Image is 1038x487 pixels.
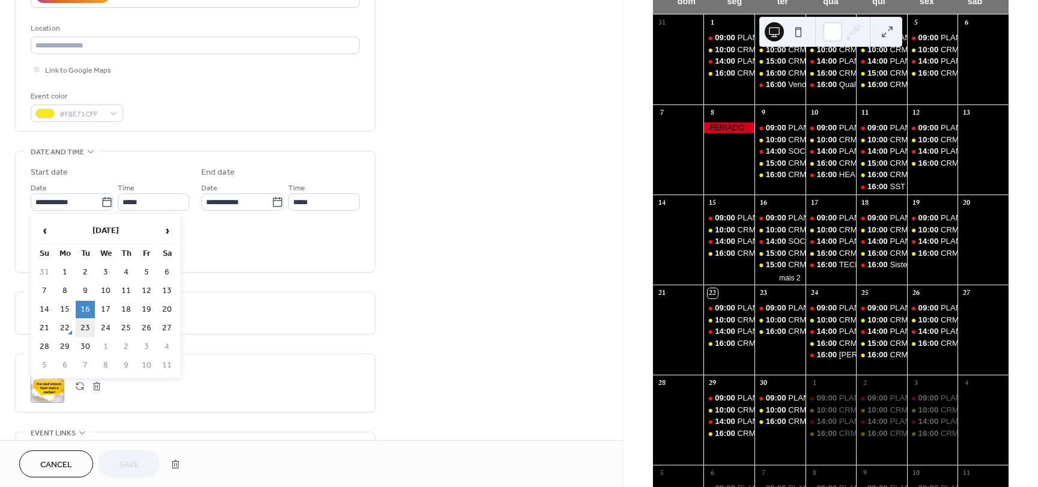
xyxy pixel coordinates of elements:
span: 14:00 [918,236,941,247]
div: PLANTÃO suporte [907,146,958,157]
div: CRMSST - PLANTÃO CRM [738,44,835,55]
span: 09:00 [766,123,788,133]
a: Cancel [19,450,93,477]
div: 17 [809,198,819,208]
td: 5 [137,264,156,281]
div: CRMSST - PLANTÃO CRM [738,225,835,235]
div: PLANTÃO suporte [941,213,1006,223]
div: CRMSST - PLANTÃO CRM [806,158,857,169]
div: 25 [860,288,870,298]
span: 15:00 [766,56,788,67]
div: 21 [657,288,667,298]
div: PLANTÃO suporte [907,213,958,223]
div: CRMSST - PLANTÃO CRM [703,44,754,55]
span: 10:00 [816,44,839,55]
span: 14:00 [715,56,737,67]
div: CRMSST - PLANTÃO CRM [907,158,958,169]
span: 15:00 [766,158,788,169]
div: PLANTÃO suporte [806,303,857,313]
div: CRMSST - Implantação [788,158,872,169]
div: PLANTÃO suporte [907,236,958,247]
div: PLANTÃO suporte [856,213,907,223]
span: 10:00 [918,225,941,235]
td: 10 [96,282,115,300]
td: 15 [55,301,74,318]
span: 16:00 [766,169,788,180]
div: SOC - aplicação de exames [754,146,806,157]
span: 16:00 [715,248,737,259]
div: PLANTÃO suporte [907,56,958,67]
span: 09:00 [918,123,941,133]
div: CRMSST - PLANTÃO CRM [754,315,806,325]
div: CRMSST - PLANTÃO CRM [907,135,958,145]
div: CRMSST - PLANTÃO CRM [738,315,835,325]
span: Time [288,182,305,195]
div: PLANTÃO suporte [703,303,754,313]
div: CRMSST - PLANTÃO CRM [839,158,936,169]
td: 20 [157,301,177,318]
div: 10 [809,108,819,118]
span: 14:00 [867,236,890,247]
span: 16:00 [816,158,839,169]
div: CRMSST - PLANTÃO CRM [788,315,885,325]
span: 10:00 [766,44,788,55]
div: 6 [962,18,972,28]
div: PLANTÃO suporte [806,213,857,223]
div: CRMSST - PLANTÃO CRM [839,315,936,325]
span: 09:00 [816,123,839,133]
div: CRMSST - CRIAÇÃO DE PACOTES [754,248,806,259]
div: CRMSST - PLANTÃO CRM [754,135,806,145]
div: PLANTÃO suporte [738,236,803,247]
div: PLANTÃO suporte [941,146,1006,157]
td: 1 [55,264,74,281]
span: Date [31,182,47,195]
span: 16:00 [816,68,839,79]
span: 10:00 [918,44,941,55]
div: CRMSST - PLANTÃO CRM [907,248,958,259]
span: 16:00 [918,158,941,169]
div: 12 [911,108,921,118]
span: 16:00 [766,68,788,79]
div: PLANTÃO suporte [703,32,754,43]
div: PLANTÃO suporte [806,123,857,133]
div: PLANTÃO suporte [941,236,1006,247]
td: 19 [137,301,156,318]
div: PLANTÃO suporte [941,303,1006,313]
span: 10:00 [715,315,737,325]
div: CRMSST - PLANTÃO CRM [754,169,806,180]
span: 09:00 [715,303,737,313]
div: Event color [31,90,121,103]
div: CRMSST - PLANTÃO CRM [806,225,857,235]
div: PLANTÃO suporte [703,213,754,223]
div: CRMSST - PLANTÃO CRM [806,135,857,145]
div: CRMSST - PLANTÃO CRM [941,135,1038,145]
div: PLANTÃO suporte [890,123,955,133]
div: CRMSST - PLANTÃO CRM [907,68,958,79]
span: 10:00 [867,135,890,145]
div: CRMSST - PLANTÃO CRM [806,68,857,79]
span: 09:00 [867,123,890,133]
td: 11 [117,282,136,300]
div: PLANTÃO suporte [806,236,857,247]
div: PLANTÃO suporte [890,56,955,67]
span: 09:00 [766,303,788,313]
div: 9 [759,108,769,118]
div: CRMSST - PLANTÃO CRM [703,225,754,235]
td: 12 [137,282,156,300]
div: CRMSST - PLANTÃO CRM [856,225,907,235]
span: 16:00 [867,248,890,259]
span: 16:00 [867,79,890,90]
div: PLANTÃO suporte [839,56,905,67]
div: 24 [809,288,819,298]
div: CRMSST - PLANTÃO CRM [839,225,936,235]
td: 4 [117,264,136,281]
span: 09:00 [715,213,737,223]
div: PLANTÃO suporte [754,213,806,223]
div: PLANTÃO suporte [703,236,754,247]
div: 18 [860,198,870,208]
td: 13 [157,282,177,300]
span: 10:00 [766,135,788,145]
div: 5 [911,18,921,28]
span: 10:00 [715,44,737,55]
